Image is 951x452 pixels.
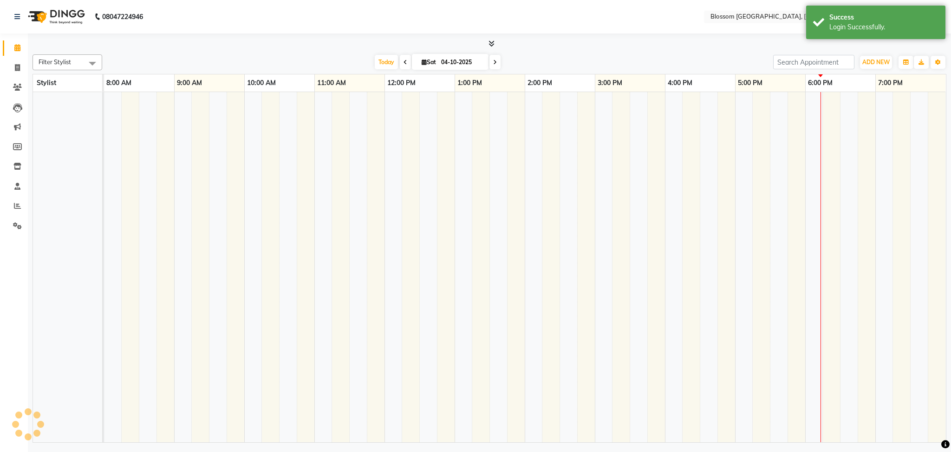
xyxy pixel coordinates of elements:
input: Search Appointment [773,55,854,69]
input: 2025-10-04 [438,55,485,69]
a: 11:00 AM [315,76,348,90]
span: Today [375,55,398,69]
a: 12:00 PM [385,76,418,90]
span: Filter Stylist [39,58,71,66]
b: 08047224946 [102,4,143,30]
a: 1:00 PM [455,76,484,90]
a: 5:00 PM [736,76,765,90]
span: Sat [419,59,438,66]
a: 2:00 PM [525,76,554,90]
a: 7:00 PM [876,76,905,90]
a: 10:00 AM [245,76,278,90]
img: logo [24,4,87,30]
button: ADD NEW [860,56,892,69]
a: 4:00 PM [665,76,695,90]
a: 8:00 AM [104,76,134,90]
a: 6:00 PM [806,76,835,90]
a: 9:00 AM [175,76,204,90]
span: Stylist [37,79,56,87]
div: Success [829,13,938,22]
div: Login Successfully. [829,22,938,32]
a: 3:00 PM [595,76,625,90]
span: ADD NEW [862,59,890,66]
